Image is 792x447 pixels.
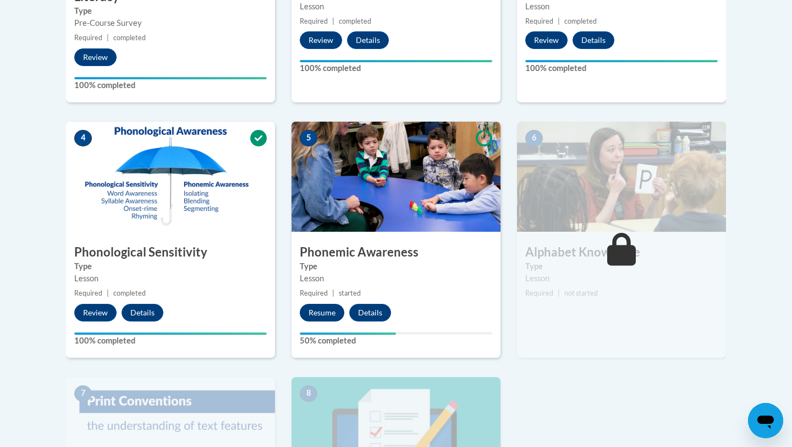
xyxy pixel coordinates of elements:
[74,304,117,321] button: Review
[525,130,543,146] span: 6
[74,77,267,79] div: Your progress
[300,62,492,74] label: 100% completed
[74,335,267,347] label: 100% completed
[564,17,597,25] span: completed
[107,289,109,297] span: |
[74,130,92,146] span: 4
[332,289,334,297] span: |
[525,1,718,13] div: Lesson
[300,17,328,25] span: Required
[300,130,317,146] span: 5
[300,332,396,335] div: Your progress
[122,304,163,321] button: Details
[300,31,342,49] button: Review
[300,304,344,321] button: Resume
[113,289,146,297] span: completed
[66,244,275,261] h3: Phonological Sensitivity
[748,403,783,438] iframe: Button to launch messaging window
[558,17,560,25] span: |
[107,34,109,42] span: |
[74,332,267,335] div: Your progress
[74,385,92,402] span: 7
[517,244,726,261] h3: Alphabet Knowledge
[300,1,492,13] div: Lesson
[300,289,328,297] span: Required
[300,60,492,62] div: Your progress
[291,122,501,232] img: Course Image
[517,122,726,232] img: Course Image
[525,60,718,62] div: Your progress
[300,272,492,285] div: Lesson
[74,79,267,91] label: 100% completed
[564,289,598,297] span: not started
[300,260,492,272] label: Type
[74,260,267,272] label: Type
[525,289,553,297] span: Required
[74,289,102,297] span: Required
[339,17,371,25] span: completed
[74,17,267,29] div: Pre-Course Survey
[300,385,317,402] span: 8
[291,244,501,261] h3: Phonemic Awareness
[74,5,267,17] label: Type
[74,34,102,42] span: Required
[347,31,389,49] button: Details
[66,122,275,232] img: Course Image
[525,260,718,272] label: Type
[525,31,568,49] button: Review
[113,34,146,42] span: completed
[525,62,718,74] label: 100% completed
[525,272,718,285] div: Lesson
[573,31,614,49] button: Details
[339,289,361,297] span: started
[525,17,553,25] span: Required
[74,48,117,66] button: Review
[349,304,391,321] button: Details
[300,335,492,347] label: 50% completed
[332,17,334,25] span: |
[74,272,267,285] div: Lesson
[558,289,560,297] span: |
